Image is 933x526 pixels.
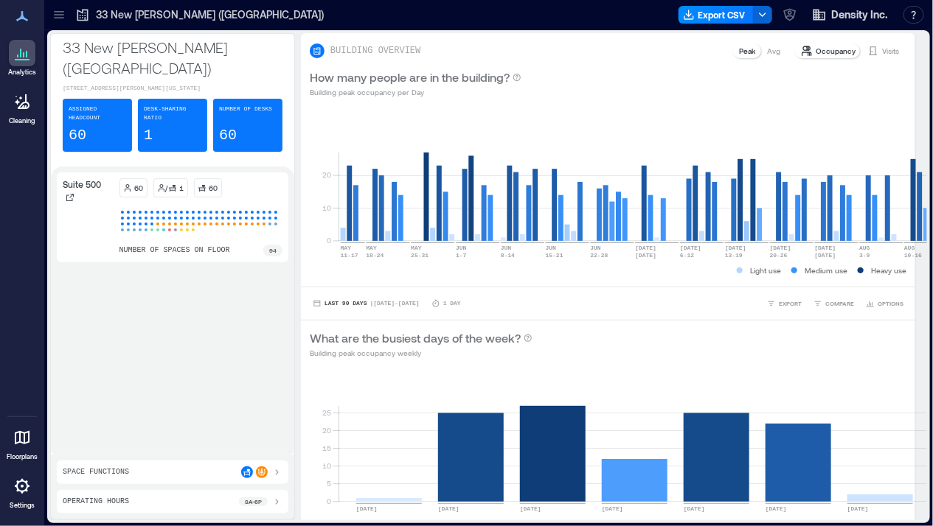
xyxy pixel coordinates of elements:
[269,246,277,255] p: 94
[904,252,922,259] text: 10-16
[7,452,38,461] p: Floorplans
[546,252,563,259] text: 15-21
[322,408,331,417] tspan: 25
[501,245,512,251] text: JUN
[679,6,754,24] button: Export CSV
[310,86,521,98] p: Building peak occupancy per Day
[680,245,701,251] text: [DATE]
[520,505,541,512] text: [DATE]
[4,469,40,514] a: Settings
[322,170,331,179] tspan: 20
[871,264,906,276] p: Heavy use
[367,245,378,251] text: MAY
[2,420,42,466] a: Floorplans
[310,329,521,347] p: What are the busiest days of the week?
[859,252,870,259] text: 3-9
[310,296,423,311] button: Last 90 Days |[DATE]-[DATE]
[767,45,780,57] p: Avg
[816,45,856,57] p: Occupancy
[411,245,422,251] text: MAY
[10,116,35,125] p: Cleaning
[10,501,35,510] p: Settings
[591,245,602,251] text: JUN
[322,443,331,452] tspan: 15
[327,236,331,245] tspan: 0
[245,497,262,506] p: 8a - 6p
[63,466,129,478] p: Space Functions
[591,252,608,259] text: 22-28
[63,496,129,508] p: Operating Hours
[725,245,746,251] text: [DATE]
[310,347,533,359] p: Building peak occupancy weekly
[330,45,420,57] p: BUILDING OVERVIEW
[4,35,41,81] a: Analytics
[322,203,331,212] tspan: 10
[322,426,331,435] tspan: 20
[501,252,515,259] text: 8-14
[63,37,282,78] p: 33 New [PERSON_NAME] ([GEOGRAPHIC_DATA])
[904,245,915,251] text: AUG
[209,182,218,194] p: 60
[438,505,459,512] text: [DATE]
[63,178,101,190] p: Suite 500
[327,479,331,488] tspan: 5
[443,299,461,308] p: 1 Day
[811,296,857,311] button: COMPARE
[635,252,656,259] text: [DATE]
[456,245,467,251] text: JUN
[770,245,791,251] text: [DATE]
[135,182,144,194] p: 60
[327,497,331,505] tspan: 0
[859,245,870,251] text: AUG
[779,299,802,308] span: EXPORT
[119,245,230,256] p: number of spaces on floor
[770,252,788,259] text: 20-26
[684,505,705,512] text: [DATE]
[882,45,899,57] p: Visits
[635,245,656,251] text: [DATE]
[878,299,903,308] span: OPTIONS
[96,7,324,22] p: 33 New [PERSON_NAME] ([GEOGRAPHIC_DATA])
[456,252,467,259] text: 1-7
[602,505,623,512] text: [DATE]
[341,252,358,259] text: 11-17
[63,84,282,93] p: [STREET_ADDRESS][PERSON_NAME][US_STATE]
[4,84,41,130] a: Cleaning
[739,45,755,57] p: Peak
[219,125,237,146] p: 60
[680,252,694,259] text: 6-12
[764,296,805,311] button: EXPORT
[411,252,429,259] text: 25-31
[766,505,787,512] text: [DATE]
[356,505,378,512] text: [DATE]
[815,245,836,251] text: [DATE]
[847,505,869,512] text: [DATE]
[815,252,836,259] text: [DATE]
[144,125,153,146] p: 1
[144,105,201,122] p: Desk-sharing ratio
[863,296,906,311] button: OPTIONS
[805,264,847,276] p: Medium use
[8,68,36,77] p: Analytics
[69,125,86,146] p: 60
[341,245,352,251] text: MAY
[166,182,168,194] p: /
[69,105,126,122] p: Assigned Headcount
[367,252,384,259] text: 18-24
[546,245,557,251] text: JUN
[831,7,887,22] span: Density Inc.
[825,299,854,308] span: COMPARE
[808,3,892,27] button: Density Inc.
[180,182,184,194] p: 1
[725,252,743,259] text: 13-19
[750,264,781,276] p: Light use
[310,69,510,86] p: How many people are in the building?
[322,461,331,470] tspan: 10
[219,105,272,113] p: Number of Desks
